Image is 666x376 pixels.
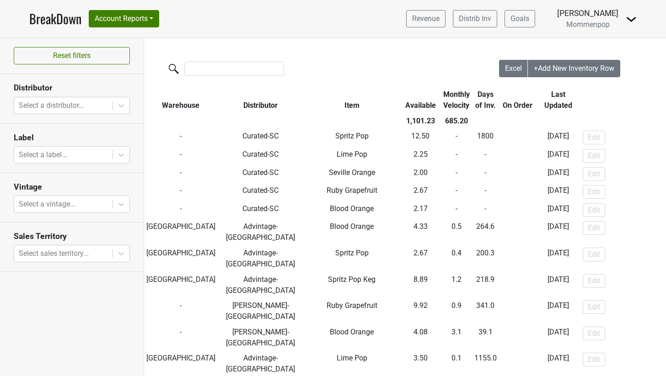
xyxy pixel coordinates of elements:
[144,272,218,298] td: [GEOGRAPHIC_DATA]
[144,129,218,147] td: -
[335,132,369,140] span: Spritz Pop
[472,87,499,113] th: Days of Inv.: activate to sort column ascending
[400,113,441,129] th: 1,101.23
[472,183,499,201] td: -
[400,183,441,201] td: 2.67
[499,183,536,201] td: -
[499,298,536,324] td: -
[583,221,605,235] button: Edit
[400,201,441,219] td: 2.17
[329,168,375,177] span: Seville Orange
[304,87,400,113] th: Item: activate to sort column ascending
[400,245,441,272] td: 2.67
[499,87,536,113] th: On Order: activate to sort column ascending
[327,186,377,195] span: Ruby Grapefruit
[472,165,499,183] td: -
[536,129,581,147] td: [DATE]
[441,113,472,129] th: 685.20
[441,147,472,165] td: -
[406,10,446,27] a: Revenue
[144,183,218,201] td: -
[441,298,472,324] td: 0.9
[218,272,304,298] td: Advintage-[GEOGRAPHIC_DATA]
[400,298,441,324] td: 9.92
[218,219,304,246] td: Advintage-[GEOGRAPHIC_DATA]
[472,298,499,324] td: 341.0
[505,10,535,27] a: Goals
[472,219,499,246] td: 264.6
[218,324,304,351] td: [PERSON_NAME]-[GEOGRAPHIC_DATA]
[453,10,497,27] a: Distrib Inv
[499,129,536,147] td: -
[583,185,605,199] button: Edit
[505,64,522,73] span: Excel
[144,298,218,324] td: -
[472,324,499,351] td: 39.1
[441,201,472,219] td: -
[499,147,536,165] td: -
[218,147,304,165] td: Curated-SC
[218,165,304,183] td: Curated-SC
[499,324,536,351] td: -
[144,147,218,165] td: -
[400,272,441,298] td: 8.89
[218,245,304,272] td: Advintage-[GEOGRAPHIC_DATA]
[14,83,130,93] h3: Distributor
[441,87,472,113] th: Monthly Velocity: activate to sort column ascending
[144,165,218,183] td: -
[400,87,441,113] th: Available: activate to sort column ascending
[144,324,218,351] td: -
[472,201,499,219] td: -
[218,87,304,113] th: Distributor: activate to sort column ascending
[218,298,304,324] td: [PERSON_NAME]-[GEOGRAPHIC_DATA]
[536,147,581,165] td: [DATE]
[534,64,614,73] span: +Add New Inventory Row
[335,249,369,257] span: Spritz Pop
[536,298,581,324] td: [DATE]
[583,248,605,261] button: Edit
[536,165,581,183] td: [DATE]
[441,245,472,272] td: 0.4
[583,300,605,314] button: Edit
[583,274,605,288] button: Edit
[330,328,374,336] span: Blood Orange
[441,324,472,351] td: 3.1
[14,232,130,241] h3: Sales Territory
[472,272,499,298] td: 218.9
[536,201,581,219] td: [DATE]
[400,129,441,147] td: 12.50
[499,272,536,298] td: -
[583,353,605,366] button: Edit
[566,20,610,29] span: Mommenpop
[441,183,472,201] td: -
[626,14,637,25] img: Dropdown Menu
[14,47,130,64] button: Reset filters
[536,272,581,298] td: [DATE]
[144,219,218,246] td: [GEOGRAPHIC_DATA]
[441,129,472,147] td: -
[499,201,536,219] td: -
[499,219,536,246] td: -
[14,133,130,143] h3: Label
[218,201,304,219] td: Curated-SC
[441,165,472,183] td: -
[583,327,605,340] button: Edit
[14,182,130,192] h3: Vintage
[144,87,218,113] th: Warehouse: activate to sort column ascending
[89,10,159,27] button: Account Reports
[400,219,441,246] td: 4.33
[499,60,528,77] button: Excel
[472,245,499,272] td: 200.3
[327,301,377,310] span: Ruby Grapefruit
[536,245,581,272] td: [DATE]
[499,165,536,183] td: -
[29,9,81,28] a: BreakDown
[536,219,581,246] td: [DATE]
[400,147,441,165] td: 2.25
[528,60,620,77] button: +Add New Inventory Row
[330,204,374,213] span: Blood Orange
[218,183,304,201] td: Curated-SC
[337,354,367,362] span: Lime Pop
[472,129,499,147] td: 1800
[583,203,605,217] button: Edit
